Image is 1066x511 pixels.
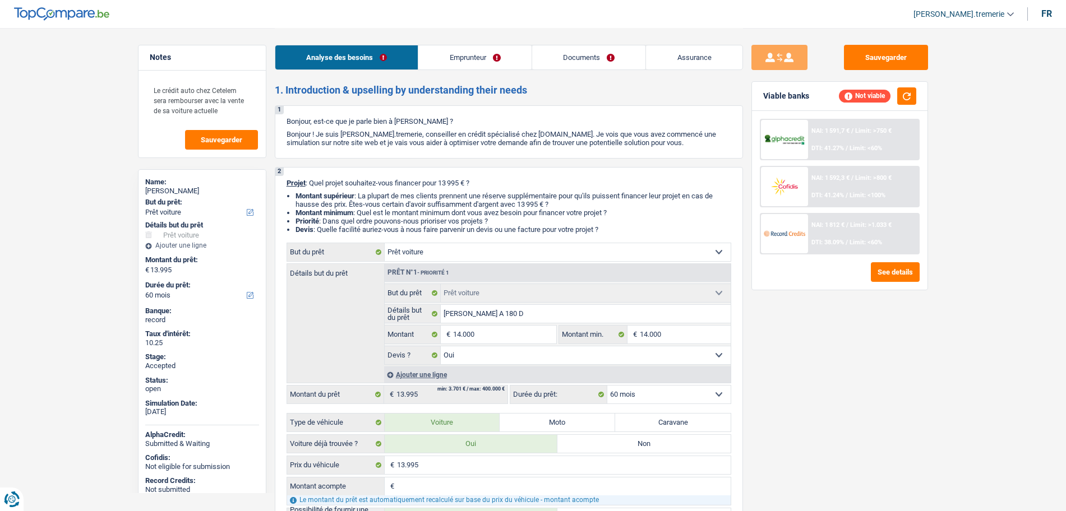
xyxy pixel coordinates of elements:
[145,462,259,471] div: Not eligible for submission
[296,225,313,234] span: Devis
[145,329,259,338] div: Taux d'intérêt:
[850,221,892,229] span: Limit: >1.033 €
[811,145,844,152] span: DTI: 41.27%
[145,281,257,290] label: Durée du prêt:
[296,217,731,225] li: : Dans quel ordre pouvons-nous prioriser vos projets ?
[385,435,558,453] label: Oui
[851,127,853,134] span: /
[145,315,259,324] div: record
[185,130,258,150] button: Sauvegarder
[441,326,453,343] span: €
[764,133,805,146] img: AlphaCredit
[145,256,257,264] label: Montant du prêt:
[287,264,384,277] label: Détails but du prêt
[437,387,505,392] div: min: 3.701 € / max: 400.000 €
[418,45,532,69] a: Emprunteur
[844,45,928,70] button: Sauvegarder
[296,217,319,225] strong: Priorité
[145,485,259,494] div: Not submitted
[850,239,882,246] span: Limit: <60%
[287,414,385,431] label: Type de véhicule
[296,208,353,217] strong: Montant minimum
[385,284,441,302] label: But du prêt
[627,326,640,343] span: €
[811,192,844,199] span: DTI: 41.24%
[275,84,743,96] h2: 1. Introduction & upselling by understanding their needs
[855,127,892,134] span: Limit: >750 €
[811,221,845,229] span: NAI: 1 812 €
[275,45,418,69] a: Analyse des besoins
[201,136,242,143] span: Sauvegarder
[811,174,850,182] span: NAI: 1 592,3 €
[14,7,109,21] img: TopCompare Logo
[287,435,385,453] label: Voiture déjà trouvée ?
[145,407,259,416] div: [DATE]
[145,384,259,393] div: open
[384,366,731,383] div: Ajouter une ligne
[846,145,848,152] span: /
[839,90,890,102] div: Not viable
[145,352,259,361] div: Stage:
[385,305,441,323] label: Détails but du prêt
[150,53,255,62] h5: Notes
[850,145,882,152] span: Limit: <60%
[287,179,306,187] span: Projet
[145,376,259,385] div: Status:
[811,127,850,134] span: NAI: 1 591,7 €
[287,130,731,147] p: Bonjour ! Je suis [PERSON_NAME].tremerie, conseiller en crédit spécialisé chez [DOMAIN_NAME]. Je ...
[145,338,259,347] div: 10.25
[145,187,259,196] div: [PERSON_NAME]
[145,178,259,187] div: Name:
[559,326,627,343] label: Montant min.
[417,270,449,276] span: - Priorité 1
[287,179,731,187] p: : Quel projet souhaitez-vous financer pour 13 995 € ?
[385,326,441,343] label: Montant
[287,243,385,261] label: But du prêt
[145,241,259,249] div: Ajouter une ligne
[846,239,848,246] span: /
[287,456,385,474] label: Prix du véhicule
[764,176,805,197] img: Cofidis
[615,414,731,431] label: Caravane
[145,221,259,230] div: Détails but du prêt
[296,192,731,208] li: : La plupart de mes clients prennent une réserve supplémentaire pour qu'ils puissent financer leu...
[851,174,853,182] span: /
[764,223,805,244] img: Record Credits
[145,361,259,370] div: Accepted
[855,174,892,182] span: Limit: >800 €
[850,192,885,199] span: Limit: <100%
[913,10,1004,19] span: [PERSON_NAME].tremerie
[510,385,607,403] label: Durée du prêt:
[1041,8,1052,19] div: fr
[287,477,385,495] label: Montant acompte
[385,456,397,474] span: €
[275,106,284,114] div: 1
[145,306,259,315] div: Banque:
[532,45,646,69] a: Documents
[145,453,259,462] div: Cofidis:
[275,168,284,176] div: 2
[145,430,259,439] div: AlphaCredit:
[385,269,452,276] div: Prêt n°1
[296,225,731,234] li: : Quelle facilité auriez-vous à nous faire parvenir un devis ou une facture pour votre projet ?
[145,399,259,408] div: Simulation Date:
[296,192,354,200] strong: Montant supérieur
[811,239,844,246] span: DTI: 38.09%
[384,385,396,403] span: €
[145,439,259,448] div: Submitted & Waiting
[846,192,848,199] span: /
[846,221,848,229] span: /
[646,45,742,69] a: Assurance
[385,477,397,495] span: €
[871,262,920,282] button: See details
[287,117,731,126] p: Bonjour, est-ce que je parle bien à [PERSON_NAME] ?
[385,414,500,431] label: Voiture
[557,435,731,453] label: Non
[296,208,731,217] li: : Quel est le montant minimum dont vous avez besoin pour financer votre projet ?
[763,91,809,101] div: Viable banks
[905,5,1014,24] a: [PERSON_NAME].tremerie
[145,198,257,207] label: But du prêt:
[287,495,731,505] div: Le montant du prêt est automatiquement recalculé sur base du prix du véhicule - montant acompte
[145,476,259,485] div: Record Credits:
[500,414,615,431] label: Moto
